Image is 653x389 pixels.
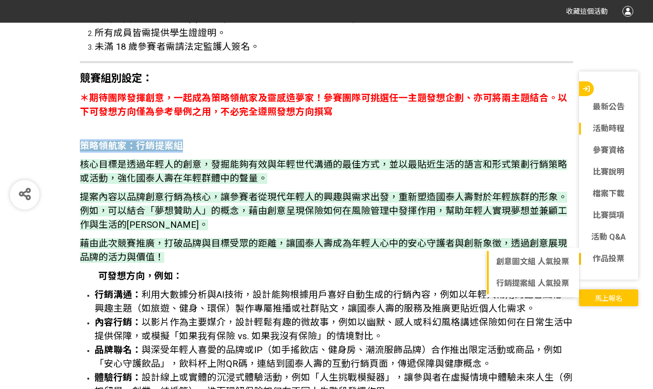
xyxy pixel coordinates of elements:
[95,317,573,342] span: 以影片作為主要媒介，設計輕鬆有趣的微故事，例如以幽默、感人或科幻風格講述保險如何在日常生活中提供保障，或模擬「如果我有保險 vs. 如果我沒有保險」的情境對比。
[95,28,226,38] span: 所有成員皆需提供學生證證明。
[95,317,142,328] strong: 內容行銷：
[80,93,567,117] strong: ＊期待團隊發揮創意，一起成為策略領航家及靈感造夢家！參賽團隊可挑選任一主題發想企劃、亦可將兩主題結合。以下可發想方向僅為參考舉例之用，不必完全遵照發想方向撰寫
[579,289,638,306] button: 馬上報名
[80,192,567,230] span: 提案內容以品牌創意行銷為核心，讓參賽者從現代年輕人的興趣與需求出發，重新塑造國泰人壽對於年輕族群的形象。例如，可以結合「夢想贊助人」的概念，藉由創意呈現保險如何在風險管理中發揮作用，幫助年輕人實...
[579,210,638,221] a: 比賽獎項
[579,144,638,156] a: 參賽資格
[95,289,142,300] strong: 行銷溝通：
[95,345,562,369] span: 與深受年輕人喜愛的品牌或IP（如手搖飲店、健身房、潮流服飾品牌）合作推出限定活動或商品，例如「安心守護飲品」，飲料杯上附QR碼，連結到國泰人壽的互動行銷頁面，傳遞保障與健康概念。
[80,238,567,263] span: 藉由此次競賽推廣，打破品牌與目標受眾的距離，讓國泰人壽成為年輕人心中的安心守護者與創新象徵，透過創意展現品牌的活力與價值！
[579,231,638,243] a: 活動 Q&A
[80,159,567,184] span: 核心目標是透過年輕人的創意，發掘能夠有效與年輕世代溝通的最佳方式，並以最貼近生活的語言和形式策劃行銷策略或活動，強化國泰人壽在年輕群體中的聲量。
[95,345,142,355] strong: 品牌聯名：
[95,372,142,383] strong: 體驗行銷：
[95,41,259,52] span: 未滿 18 歲參賽者需請法定監護人簽名。
[487,273,579,294] a: 行銷提案組 人氣投票
[593,254,624,263] span: 作品投票
[566,7,608,15] span: 收藏這個活動
[98,271,182,282] strong: 可發想方向，例如：
[579,101,638,113] a: 最新公告
[95,289,571,314] span: 利用大數據分析與AI技術，設計能夠根據用戶喜好自動生成的行銷內容，例如以年輕人常用的語言風格、興趣主題（如旅遊、健身、環保）製作專屬推播或社群貼文，讓國泰人壽的服務及推廣更貼近個人化需求。
[579,123,638,135] a: 活動時程
[579,166,638,178] a: 比賽說明
[579,188,638,200] a: 檔案下載
[80,72,152,84] strong: 競賽組別設定：
[595,294,622,302] span: 馬上報名
[487,251,579,273] a: 創意圖文組 人氣投票
[80,141,183,151] strong: 策略領航家：行銷提案組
